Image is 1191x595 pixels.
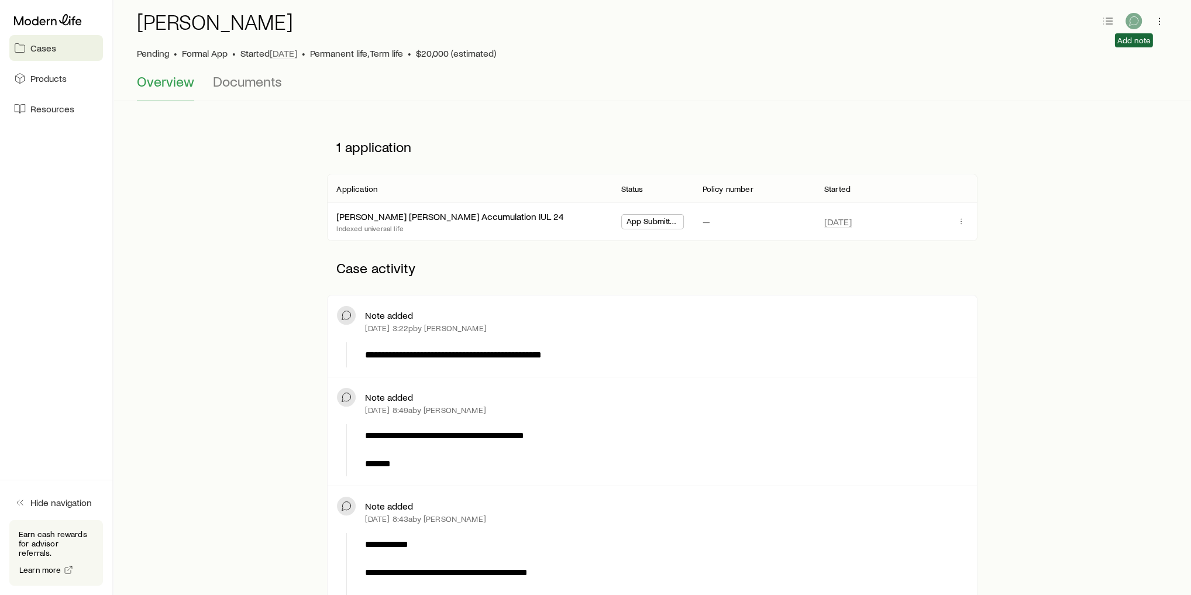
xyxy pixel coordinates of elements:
[365,500,413,512] p: Note added
[416,47,496,59] span: $20,000 (estimated)
[9,520,103,586] div: Earn cash rewards for advisor referrals.Learn more
[365,391,413,403] p: Note added
[702,184,753,194] p: Policy number
[19,566,61,574] span: Learn more
[1117,36,1151,45] span: Add note
[19,529,94,558] p: Earn cash rewards for advisor referrals.
[9,35,103,61] a: Cases
[30,73,67,84] span: Products
[408,47,411,59] span: •
[137,73,1168,101] div: Case details tabs
[365,405,486,415] p: [DATE] 8:49a by [PERSON_NAME]
[327,250,977,286] p: Case activity
[182,47,228,59] span: Formal App
[365,309,413,321] p: Note added
[327,129,977,164] p: 1 application
[336,223,563,233] p: Indexed universal life
[310,47,403,59] span: Permanent life, Term life
[174,47,177,59] span: •
[240,47,297,59] p: Started
[30,497,92,508] span: Hide navigation
[137,10,293,33] h1: [PERSON_NAME]
[9,490,103,515] button: Hide navigation
[365,514,486,524] p: [DATE] 8:43a by [PERSON_NAME]
[627,216,679,229] span: App Submitted
[137,73,194,90] span: Overview
[213,73,282,90] span: Documents
[365,324,486,333] p: [DATE] 3:22p by [PERSON_NAME]
[137,47,169,59] p: Pending
[702,216,710,228] p: —
[621,184,643,194] p: Status
[336,211,563,223] div: [PERSON_NAME] [PERSON_NAME] Accumulation IUL 24
[336,211,563,222] a: [PERSON_NAME] [PERSON_NAME] Accumulation IUL 24
[336,184,377,194] p: Application
[30,42,56,54] span: Cases
[9,96,103,122] a: Resources
[270,47,297,59] span: [DATE]
[302,47,305,59] span: •
[232,47,236,59] span: •
[30,103,74,115] span: Resources
[824,216,852,228] span: [DATE]
[9,66,103,91] a: Products
[824,184,851,194] p: Started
